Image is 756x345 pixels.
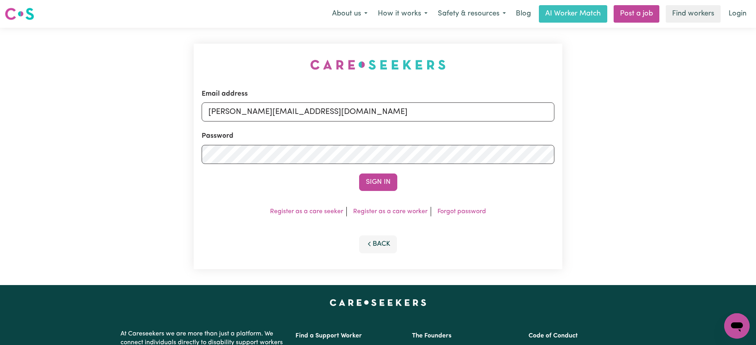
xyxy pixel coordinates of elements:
[666,5,721,23] a: Find workers
[353,208,428,215] a: Register as a care worker
[529,333,578,339] a: Code of Conduct
[270,208,343,215] a: Register as a care seeker
[539,5,607,23] a: AI Worker Match
[5,5,34,23] a: Careseekers logo
[202,89,248,99] label: Email address
[202,102,554,121] input: Email address
[5,7,34,21] img: Careseekers logo
[614,5,659,23] a: Post a job
[511,5,536,23] a: Blog
[202,131,233,141] label: Password
[724,313,750,339] iframe: Button to launch messaging window
[373,6,433,22] button: How it works
[437,208,486,215] a: Forgot password
[433,6,511,22] button: Safety & resources
[359,235,397,253] button: Back
[295,333,362,339] a: Find a Support Worker
[724,5,751,23] a: Login
[327,6,373,22] button: About us
[330,299,426,306] a: Careseekers home page
[412,333,451,339] a: The Founders
[359,173,397,191] button: Sign In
